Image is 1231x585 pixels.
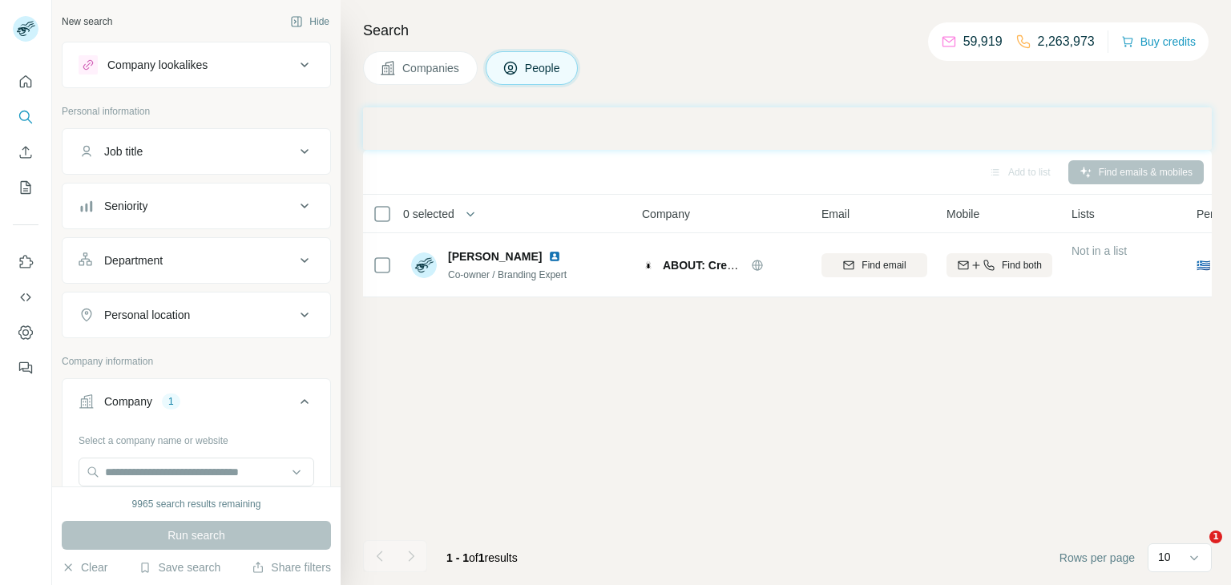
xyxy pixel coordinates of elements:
[1177,531,1215,569] iframe: Intercom live chat
[448,269,567,280] span: Co-owner / Branding Expert
[1197,257,1210,273] span: 🇬🇷
[104,198,147,214] div: Seniority
[139,559,220,575] button: Save search
[252,559,331,575] button: Share filters
[162,394,180,409] div: 1
[446,551,469,564] span: 1 - 1
[13,318,38,347] button: Dashboard
[13,103,38,131] button: Search
[525,60,562,76] span: People
[13,138,38,167] button: Enrich CSV
[1072,206,1095,222] span: Lists
[548,250,561,263] img: LinkedIn logo
[402,60,461,76] span: Companies
[448,250,542,263] span: [PERSON_NAME]
[1038,32,1095,51] p: 2,263,973
[363,19,1212,42] h4: Search
[469,551,478,564] span: of
[1059,550,1135,566] span: Rows per page
[62,14,112,29] div: New search
[1072,244,1127,257] span: Not in a list
[13,248,38,276] button: Use Surfe on LinkedIn
[132,497,261,511] div: 9965 search results remaining
[1209,531,1222,543] span: 1
[79,427,314,448] div: Select a company name or website
[642,259,655,272] img: Logo of ABOUT: Creative Agency
[104,307,190,323] div: Personal location
[62,354,331,369] p: Company information
[963,32,1003,51] p: 59,919
[13,283,38,312] button: Use Surfe API
[1121,30,1196,53] button: Buy credits
[62,104,331,119] p: Personal information
[1158,549,1171,565] p: 10
[63,241,330,280] button: Department
[13,67,38,96] button: Quick start
[63,382,330,427] button: Company1
[13,173,38,202] button: My lists
[62,559,107,575] button: Clear
[821,206,850,222] span: Email
[663,259,796,272] span: ABOUT: Creative Agency
[862,258,906,272] span: Find email
[104,143,143,159] div: Job title
[446,551,518,564] span: results
[946,206,979,222] span: Mobile
[104,252,163,268] div: Department
[279,10,341,34] button: Hide
[63,187,330,225] button: Seniority
[411,252,437,278] img: Avatar
[403,206,454,222] span: 0 selected
[104,393,152,409] div: Company
[107,57,208,73] div: Company lookalikes
[642,206,690,222] span: Company
[63,46,330,84] button: Company lookalikes
[13,353,38,382] button: Feedback
[63,296,330,334] button: Personal location
[363,107,1212,150] iframe: Banner
[821,253,927,277] button: Find email
[1002,258,1042,272] span: Find both
[478,551,485,564] span: 1
[946,253,1052,277] button: Find both
[63,132,330,171] button: Job title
